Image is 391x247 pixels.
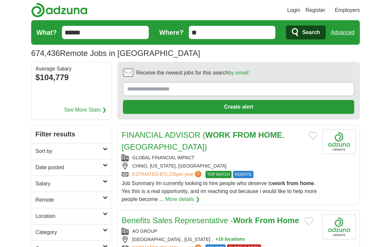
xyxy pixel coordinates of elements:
a: ESTIMATED:$72,335per year? [132,171,203,178]
label: What? [36,27,57,37]
img: Adzuna logo [31,3,87,18]
div: Average Salary [35,66,108,72]
a: FINANCIAL ADVISOR (WORK FROM HOME, [GEOGRAPHIC_DATA]) [122,130,284,151]
strong: WORK [205,130,231,139]
h2: Filter results [31,125,112,143]
h2: Date posted [35,164,103,172]
a: by email [229,70,249,75]
a: Remote [31,192,112,208]
button: Create alert [123,100,354,114]
h2: Remote [35,196,103,204]
a: Employers [335,6,360,14]
div: $104,779 [35,72,108,83]
button: Add to favorite jobs [305,217,313,225]
button: Add to favorite jobs [308,132,317,140]
strong: home [300,180,314,186]
strong: From [255,216,275,225]
a: Benefits Sales Representative -Work From Home [122,216,299,225]
span: $72,335 [160,172,177,177]
h2: Sort by [35,147,103,155]
span: ? [195,171,201,177]
h2: Salary [35,180,103,188]
a: Sort by [31,143,112,159]
span: Job Summary Im currently looking to hire people who deserve to . Yes this is a real opportunity, ... [122,180,317,202]
button: +10 locations [215,236,245,243]
a: See More Stats ❯ [64,106,107,114]
a: Salary [31,175,112,192]
a: Login [287,6,300,14]
div: GLOBAL FINANCIAL IMPACT [122,154,317,161]
a: Register [306,6,325,14]
div: [GEOGRAPHIC_DATA] , [US_STATE] , [122,236,317,243]
a: Category [31,224,112,240]
img: Company logo [322,129,356,154]
label: Where? [159,27,184,37]
strong: from [287,180,299,186]
strong: Work [233,216,253,225]
strong: work [273,180,285,186]
span: 674,436 [31,47,60,59]
strong: Home [277,216,299,225]
a: Location [31,208,112,224]
span: Receive the newest jobs for this search : [136,69,250,77]
a: Date posted [31,159,112,175]
strong: FROM [233,130,256,139]
div: CHINO, [US_STATE], [GEOGRAPHIC_DATA] [122,163,317,170]
img: Company logo [322,215,356,239]
h2: Location [35,212,103,220]
span: TOP MATCH [205,171,232,178]
h2: Category [35,228,103,236]
span: REMOTE [233,171,253,178]
a: More details ❯ [165,195,200,203]
div: AO GROUP [122,228,317,235]
span: + [215,236,218,243]
h1: Remote Jobs in [GEOGRAPHIC_DATA] [31,49,200,58]
strong: HOME [258,130,282,139]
